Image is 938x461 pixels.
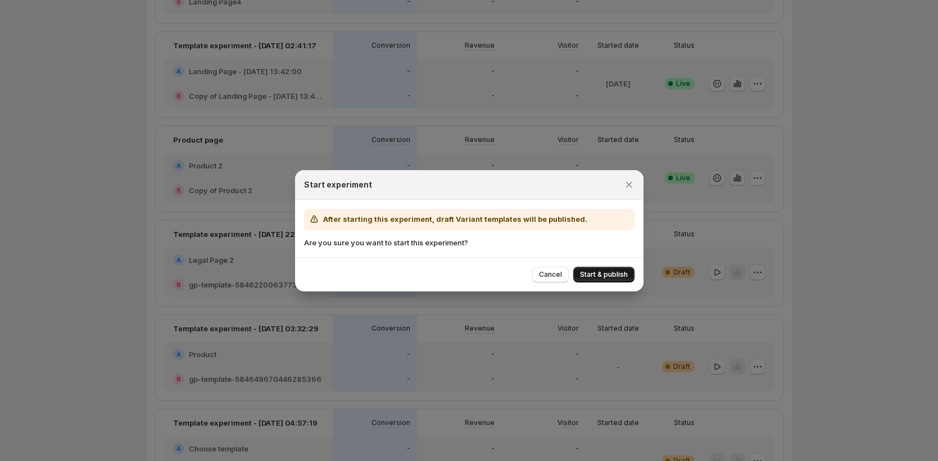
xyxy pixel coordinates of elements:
button: Close [621,177,637,193]
h2: After starting this experiment, draft Variant templates will be published. [323,213,587,225]
p: Are you sure you want to start this experiment? [304,237,635,248]
button: Cancel [532,267,569,282]
button: Start & publish [573,267,635,282]
span: Cancel [539,270,562,279]
h2: Start experiment [304,179,372,190]
span: Start & publish [580,270,628,279]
